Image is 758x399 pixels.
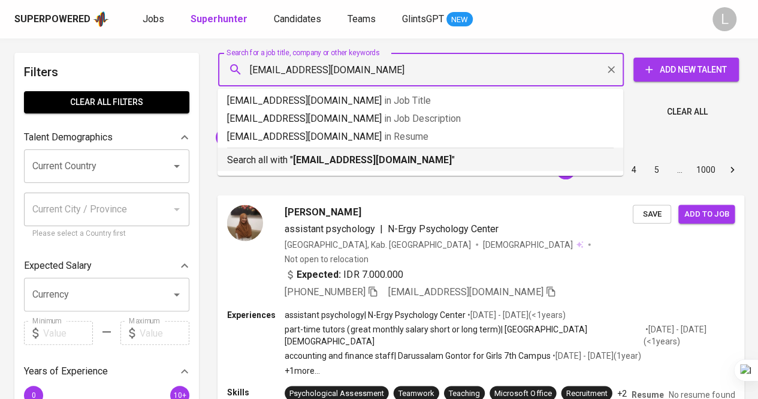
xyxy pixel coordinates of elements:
[494,388,551,399] div: Microsoft Office
[402,13,444,25] span: GlintsGPT
[348,12,378,27] a: Teams
[285,253,368,265] p: Not open to relocation
[274,12,324,27] a: Candidates
[379,221,382,236] span: |
[285,350,550,362] p: accounting and finance staff | Darussalam Gontor for Girls 7th Campus
[32,228,181,240] p: Please select a Country first
[603,61,620,78] button: Clear
[93,10,109,28] img: app logo
[624,160,644,179] button: Go to page 4
[14,13,90,26] div: Superpowered
[227,130,614,144] p: [EMAIL_ADDRESS][DOMAIN_NAME]
[643,62,729,77] span: Add New Talent
[14,10,109,28] a: Superpoweredapp logo
[633,58,739,82] button: Add New Talent
[348,13,376,25] span: Teams
[227,205,263,241] img: ec7459af86c12d4859e0936d2b4f6297.jpg
[285,205,361,219] span: [PERSON_NAME]
[140,321,189,345] input: Value
[143,12,167,27] a: Jobs
[227,309,285,321] p: Experiences
[670,164,689,176] div: …
[274,13,321,25] span: Candidates
[446,14,473,26] span: NEW
[449,388,480,399] div: Teaching
[24,130,113,145] p: Talent Demographics
[227,112,614,126] p: [EMAIL_ADDRESS][DOMAIN_NAME]
[216,128,308,147] div: "[PERSON_NAME]"
[285,309,466,321] p: assistant psychology | N-Ergy Psychology Center
[384,113,461,124] span: in Job Description
[285,267,403,281] div: IDR 7.000.000
[227,94,614,108] p: [EMAIL_ADDRESS][DOMAIN_NAME]
[191,13,247,25] b: Superhunter
[24,91,189,113] button: Clear All filters
[24,359,189,383] div: Years of Experience
[43,321,93,345] input: Value
[143,13,164,25] span: Jobs
[191,12,250,27] a: Superhunter
[289,388,383,399] div: Psychological Assessment
[285,323,644,347] p: part-time tutors (great monthly salary short or long term) | [GEOGRAPHIC_DATA][DEMOGRAPHIC_DATA]
[24,259,92,273] p: Expected Salary
[644,323,735,347] p: • [DATE] - [DATE] ( <1 years )
[617,387,627,399] p: +2
[24,364,108,379] p: Years of Experience
[667,104,708,119] span: Clear All
[723,160,742,179] button: Go to next page
[388,223,499,234] span: N-Ergy Psychology Center
[566,388,607,399] div: Recruitment
[483,238,574,250] span: [DEMOGRAPHIC_DATA]
[398,388,434,399] div: Teamwork
[227,153,614,167] p: Search all with " "
[24,254,189,278] div: Expected Salary
[227,386,285,398] p: Skills
[647,160,666,179] button: Go to page 5
[402,12,473,27] a: GlintsGPT NEW
[693,160,719,179] button: Go to page 1000
[466,309,565,321] p: • [DATE] - [DATE] ( <1 years )
[712,7,736,31] div: L
[168,286,185,303] button: Open
[384,95,431,106] span: in Job Title
[285,238,471,250] div: [GEOGRAPHIC_DATA], Kab. [GEOGRAPHIC_DATA]
[684,207,729,221] span: Add to job
[24,62,189,82] h6: Filters
[285,223,375,234] span: assistant psychology
[216,131,295,143] span: "[PERSON_NAME]"
[168,158,185,175] button: Open
[24,125,189,149] div: Talent Demographics
[293,154,452,166] b: [EMAIL_ADDRESS][DOMAIN_NAME]
[678,205,735,223] button: Add to job
[388,286,543,297] span: [EMAIL_ADDRESS][DOMAIN_NAME]
[34,95,180,110] span: Clear All filters
[531,160,744,179] nav: pagination navigation
[639,207,665,221] span: Save
[285,364,735,376] p: +1 more ...
[285,286,365,297] span: [PHONE_NUMBER]
[633,205,671,223] button: Save
[297,267,341,281] b: Expected:
[384,131,428,142] span: in Resume
[550,350,641,362] p: • [DATE] - [DATE] ( 1 year )
[662,101,712,123] button: Clear All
